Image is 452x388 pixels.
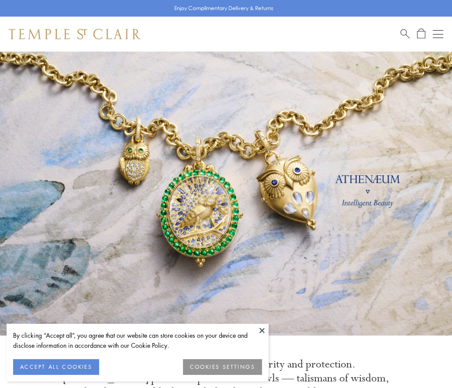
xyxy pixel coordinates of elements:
[183,359,262,375] button: COOKIES SETTINGS
[433,29,443,39] button: Open navigation
[13,359,99,375] button: ACCEPT ALL COOKIES
[13,330,262,350] div: By clicking “Accept all”, you agree that our website can store cookies on your device and disclos...
[400,28,410,39] a: Search
[9,29,141,39] img: Temple St. Clair
[174,4,273,13] p: Enjoy Complimentary Delivery & Returns
[417,28,425,39] a: Open Shopping Bag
